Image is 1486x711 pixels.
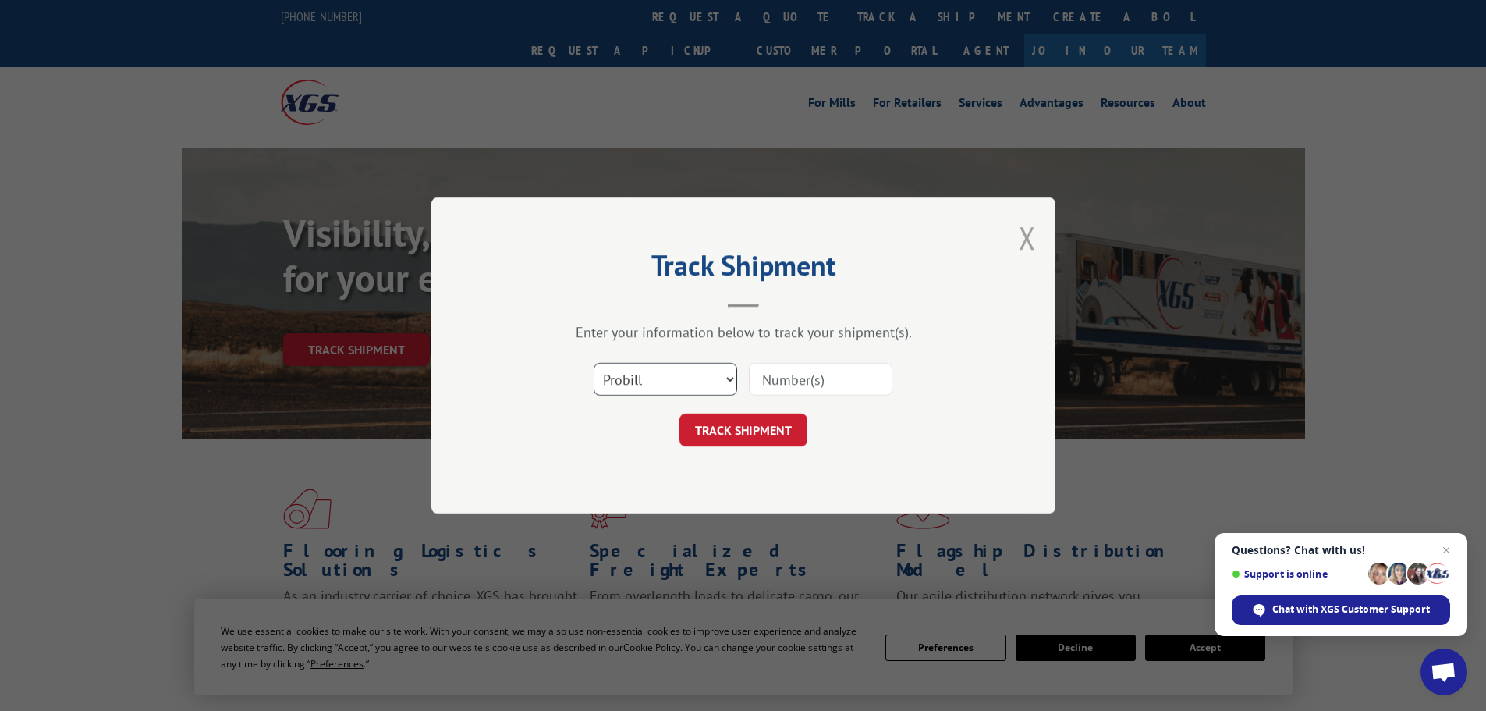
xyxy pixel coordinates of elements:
[679,414,807,446] button: TRACK SHIPMENT
[509,323,977,341] div: Enter your information below to track your shipment(s).
[1232,544,1450,556] span: Questions? Chat with us!
[1420,649,1467,695] div: Open chat
[1272,603,1430,617] span: Chat with XGS Customer Support
[1232,568,1363,580] span: Support is online
[1019,217,1036,258] button: Close modal
[749,363,892,396] input: Number(s)
[1437,541,1456,560] span: Close chat
[1232,595,1450,625] div: Chat with XGS Customer Support
[509,254,977,284] h2: Track Shipment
